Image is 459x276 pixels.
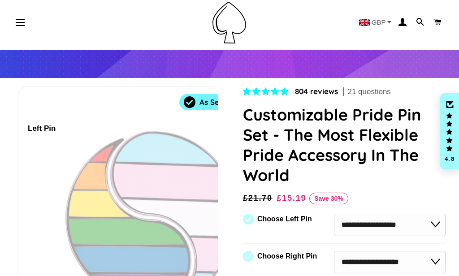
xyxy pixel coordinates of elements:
[444,156,455,162] div: 4.8
[212,2,246,43] img: Pin-Ace
[372,19,386,26] span: GBP
[440,93,459,169] div: Click to open Judge.me floating reviews tab
[257,252,317,260] label: Choose Right Pin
